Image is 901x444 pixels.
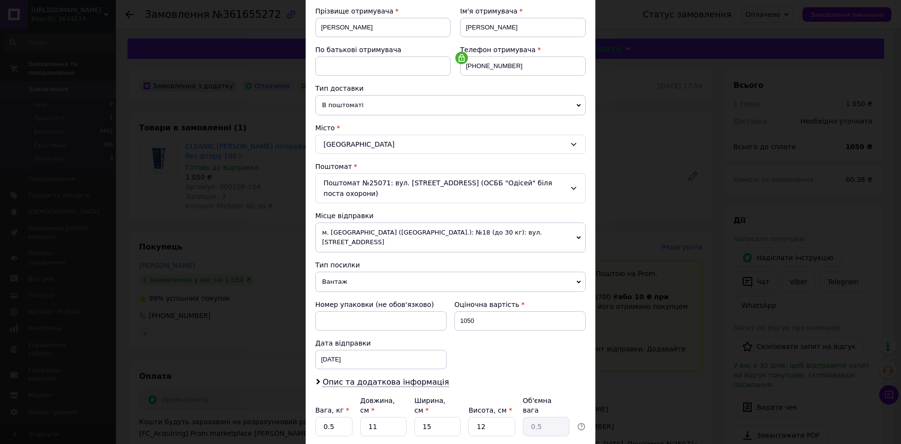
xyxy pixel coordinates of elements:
div: Номер упаковки (не обов'язково) [315,300,447,309]
label: Висота, см [468,406,512,414]
input: +380 [460,56,586,76]
span: Ім'я отримувача [460,7,518,15]
span: Місце відправки [315,212,374,220]
div: Об'ємна вага [523,396,569,415]
span: Тип доставки [315,84,364,92]
label: Вага, кг [315,406,349,414]
div: Дата відправки [315,338,447,348]
span: Телефон отримувача [460,46,535,54]
span: Вантаж [315,272,586,292]
span: В поштоматі [315,95,586,115]
span: м. [GEOGRAPHIC_DATA] ([GEOGRAPHIC_DATA].): №18 (до 30 кг): вул. [STREET_ADDRESS] [315,222,586,252]
span: Прізвище отримувача [315,7,394,15]
div: Місто [315,123,586,133]
label: Ширина, см [414,397,445,414]
span: Тип посилки [315,261,360,269]
div: Оціночна вартість [454,300,586,309]
span: По батькові отримувача [315,46,401,54]
label: Довжина, см [360,397,395,414]
div: Поштомат №25071: вул. [STREET_ADDRESS] (ОСББ "Одісей" біля поста охорони) [315,173,586,203]
div: [GEOGRAPHIC_DATA] [315,135,586,154]
span: Опис та додаткова інформація [323,377,449,387]
div: Поштомат [315,162,586,171]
